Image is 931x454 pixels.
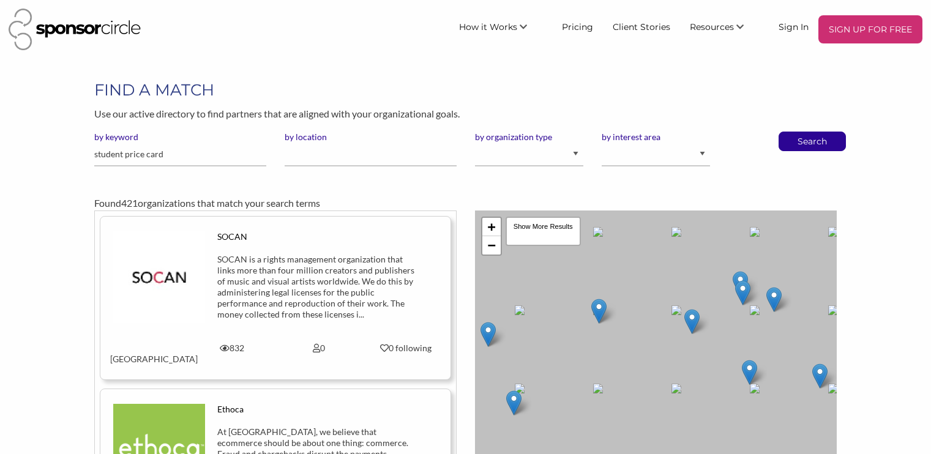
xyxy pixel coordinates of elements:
[552,15,603,37] a: Pricing
[217,404,421,415] div: Ethoca
[482,236,501,255] a: Zoom out
[121,197,138,209] span: 421
[94,143,266,166] input: Please enter one or more keywords
[680,15,769,43] li: Resources
[506,217,581,246] div: Show More Results
[449,15,552,43] li: How it Works
[482,218,501,236] a: Zoom in
[113,231,205,323] img: mrsql8orlrz4igzwzzsh
[475,132,583,143] label: by organization type
[603,15,680,37] a: Client Stories
[275,343,362,354] div: 0
[101,343,188,365] div: [GEOGRAPHIC_DATA]
[690,21,734,32] span: Resources
[94,196,837,210] div: Found organizations that match your search terms
[792,132,832,151] button: Search
[217,254,421,320] div: SOCAN is a rights management organization that links more than four million creators and publishe...
[285,132,457,143] label: by location
[94,79,837,101] h1: FIND A MATCH
[602,132,710,143] label: by interest area
[823,20,918,39] p: SIGN UP FOR FREE
[372,343,440,354] div: 0 following
[769,15,818,37] a: Sign In
[94,106,837,122] p: Use our active directory to find partners that are aligned with your organizational goals.
[189,343,275,354] div: 832
[9,9,141,50] img: Sponsor Circle Logo
[217,231,421,242] div: SOCAN
[459,21,517,32] span: How it Works
[110,231,440,365] a: SOCAN SOCAN is a rights management organization that links more than four million creators and pu...
[94,132,266,143] label: by keyword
